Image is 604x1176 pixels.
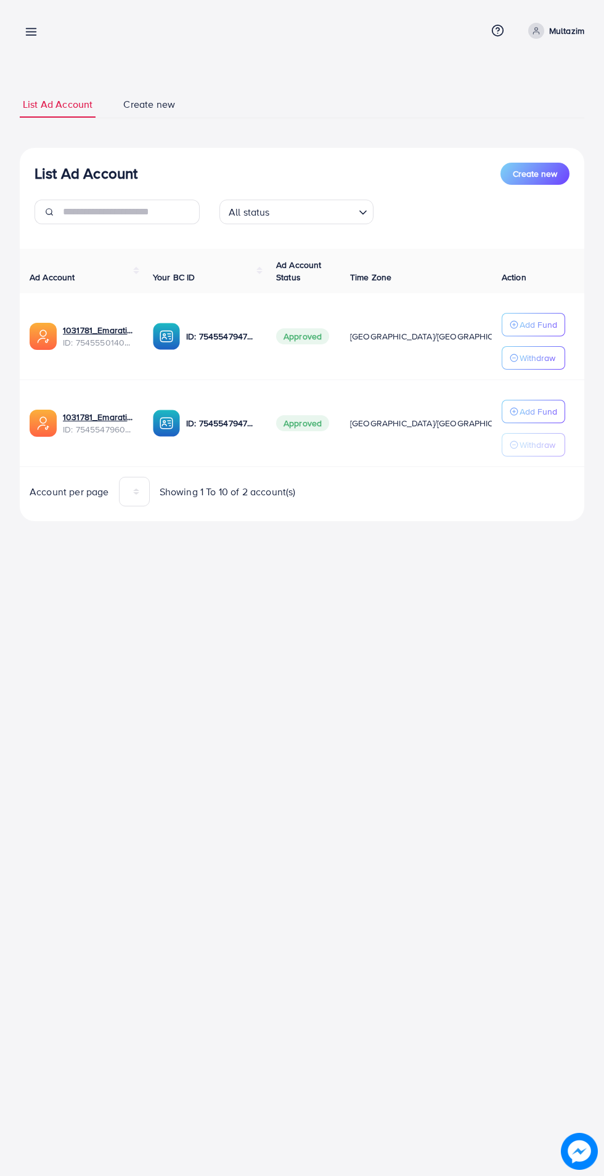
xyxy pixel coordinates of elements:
[502,400,565,423] button: Add Fund
[523,23,584,39] a: Multazim
[274,201,354,221] input: Search for option
[520,351,555,365] p: Withdraw
[520,437,555,452] p: Withdraw
[520,404,557,419] p: Add Fund
[186,329,256,344] p: ID: 7545547947770052616
[63,423,133,436] span: ID: 7545547960525357064
[63,324,133,349] div: <span class='underline'>1031781_Emaratix 2_1756835320982</span></br>7545550140984410113
[186,416,256,431] p: ID: 7545547947770052616
[153,271,195,283] span: Your BC ID
[63,411,133,436] div: <span class='underline'>1031781_Emaratix 1_1756835284796</span></br>7545547960525357064
[502,433,565,456] button: Withdraw
[350,417,521,429] span: [GEOGRAPHIC_DATA]/[GEOGRAPHIC_DATA]
[520,317,557,332] p: Add Fund
[123,97,175,112] span: Create new
[219,200,373,224] div: Search for option
[35,164,137,182] h3: List Ad Account
[30,410,57,437] img: ic-ads-acc.e4c84228.svg
[350,330,521,343] span: [GEOGRAPHIC_DATA]/[GEOGRAPHIC_DATA]
[153,323,180,350] img: ic-ba-acc.ded83a64.svg
[549,23,584,38] p: Multazim
[30,485,109,499] span: Account per page
[500,163,569,185] button: Create new
[30,271,75,283] span: Ad Account
[63,324,133,336] a: 1031781_Emaratix 2_1756835320982
[63,411,133,423] a: 1031781_Emaratix 1_1756835284796
[276,259,322,283] span: Ad Account Status
[23,97,92,112] span: List Ad Account
[502,346,565,370] button: Withdraw
[513,168,557,180] span: Create new
[63,336,133,349] span: ID: 7545550140984410113
[502,271,526,283] span: Action
[350,271,391,283] span: Time Zone
[276,328,329,344] span: Approved
[502,313,565,336] button: Add Fund
[226,203,272,221] span: All status
[153,410,180,437] img: ic-ba-acc.ded83a64.svg
[276,415,329,431] span: Approved
[565,1137,594,1166] img: image
[30,323,57,350] img: ic-ads-acc.e4c84228.svg
[160,485,296,499] span: Showing 1 To 10 of 2 account(s)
